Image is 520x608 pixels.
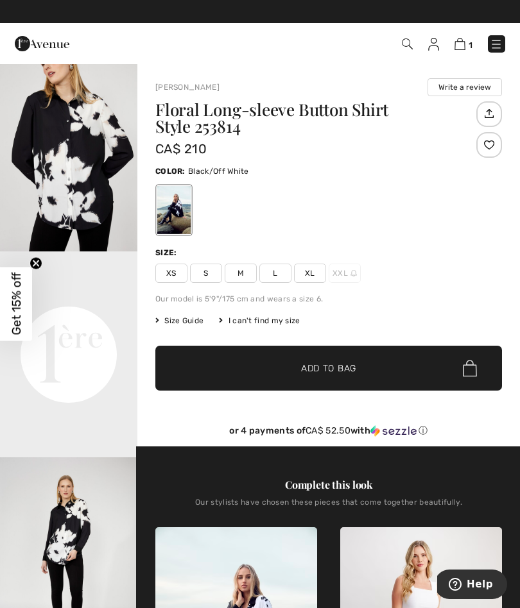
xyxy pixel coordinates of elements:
span: Add to Bag [301,362,356,375]
span: CA$ 210 [155,141,207,156]
div: or 4 payments ofCA$ 52.50withSezzle Click to learn more about Sezzle [155,425,502,441]
button: Close teaser [30,257,42,270]
img: My Info [428,38,439,51]
a: [PERSON_NAME] [155,83,220,92]
span: S [190,264,222,283]
span: XL [294,264,326,283]
span: Size Guide [155,315,204,326]
a: 1 [455,36,472,51]
img: Share [478,103,499,124]
img: Menu [490,38,503,51]
img: ring-m.svg [351,270,357,276]
span: XS [155,264,187,283]
button: Add to Bag [155,346,502,391]
div: I can't find my size [219,315,300,326]
span: Black/Off White [188,167,249,176]
img: Bag.svg [463,360,477,376]
span: M [225,264,257,283]
img: Shopping Bag [455,38,465,50]
div: Our model is 5'9"/175 cm and wears a size 6. [155,293,502,305]
span: CA$ 52.50 [306,425,351,436]
img: 1ère Avenue [15,31,69,56]
div: or 4 payments of with [155,425,502,437]
h1: Floral Long-sleeve Button Shirt Style 253814 [155,101,473,135]
span: XXL [329,264,361,283]
span: Color: [155,167,186,176]
span: L [259,264,291,283]
img: Sezzle [370,425,417,437]
button: Write a review [428,78,502,96]
div: Our stylists have chosen these pieces that come together beautifully. [155,498,502,517]
span: 1 [469,40,472,50]
iframe: Opens a widget where you can find more information [437,570,507,602]
div: Size: [155,247,180,258]
span: Get 15% off [9,273,24,335]
div: Complete this look [155,477,502,493]
a: 1ère Avenue [15,37,69,49]
img: Search [402,38,413,49]
div: Black/Off White [157,186,191,234]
